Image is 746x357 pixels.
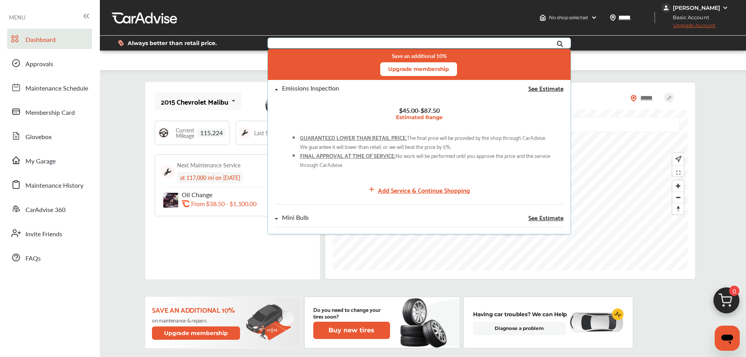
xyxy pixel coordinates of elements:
a: Maintenance History [7,174,92,195]
a: FAQs [7,247,92,268]
div: Next Maintenance Service [177,161,240,169]
div: at 117,000 mi on [DATE] [177,172,243,183]
img: recenter.ce011a49.svg [674,155,682,163]
img: mobile_10236_st0640_046.jpg [264,84,311,119]
a: Dashboard [7,29,92,49]
img: location_vector.a44bc228.svg [610,14,616,21]
img: new-tire.a0c7fe23.svg [399,295,451,350]
a: Diagnose a problem [473,322,566,335]
small: Estimated Range [396,114,443,120]
button: Zoom out [672,192,684,203]
img: maintenance_logo [161,166,174,178]
a: Buy new tires [313,322,392,339]
span: Always better than retail price. [128,40,217,46]
button: Reset bearing to north [672,203,684,214]
span: Glovebox [25,132,52,142]
img: maintenance_logo [239,127,250,138]
span: CarAdvise 360 [25,205,65,215]
span: My Garage [25,156,56,167]
a: My Garage [7,150,92,170]
span: Maintenance Schedule [25,83,88,94]
small: Save an additional 10% [392,53,446,59]
img: WGsFRI8htEPBVLJbROoPRyZpYNWhNONpIPPETTm6eUC0GeLEiAAAAAElFTkSuQmCC [722,5,728,11]
span: Approvals [25,59,53,69]
span: Zoom out [672,192,684,203]
span: FINAL APPROVAL AT TIME OF SERVICE: [300,151,396,160]
span: Last Service [254,130,283,136]
button: Buy new tires [313,322,390,339]
img: update-membership.81812027.svg [246,304,294,341]
span: Invite Friends [25,229,62,239]
p: Save an additional 10% [152,305,242,314]
span: FAQs [25,254,41,264]
div: Add Service & Continue Shopping [378,185,470,195]
span: No shop selected [549,14,588,21]
a: Membership Card [7,101,92,122]
img: header-home-logo.8d720a4f.svg [540,14,546,21]
img: cart_icon.3d0951e8.svg [708,284,745,321]
img: steering_logo [158,127,169,138]
p: on maintenance & repairs [152,317,242,323]
span: 115,224 [197,129,226,137]
a: Approvals [7,53,92,73]
img: cardiogram-logo.18e20815.svg [612,308,624,320]
div: Emissions Inspection [282,85,339,92]
img: header-divider.bc55588e.svg [654,12,655,24]
p: Oil Change [182,191,268,198]
span: $45.00 - $87.50 [399,106,439,115]
span: Membership Card [25,108,75,118]
img: dollor_label_vector.a70140d1.svg [118,40,124,46]
span: Current Mileage [173,127,197,138]
img: oil-change-thumb.jpg [163,193,178,208]
span: The final price will be provided by the shop through CarAdvise. We guarantee it will lower than r... [300,133,546,151]
div: [PERSON_NAME] [673,4,720,11]
span: 0 [729,286,739,296]
button: Zoom in [672,180,684,192]
span: Basic Account [662,13,715,22]
a: CarAdvise 360 [7,199,92,219]
iframe: Button to launch messaging window [715,326,740,351]
span: Dashboard [25,35,56,45]
a: Invite Friends [7,223,92,243]
img: jVpblrzwTbfkPYzPPzSLxeg0AAAAASUVORK5CYII= [661,3,671,13]
img: location_vector_orange.38f05af8.svg [630,95,637,101]
img: diagnose-vehicle.c84bcb0a.svg [569,312,623,333]
a: Glovebox [7,126,92,146]
span: GUARANTEED LOWER THAN RETAIL PRICE: [300,133,407,142]
span: No work will be performed until you approve the price and the service through CarAdvise. [300,151,550,169]
p: Having car troubles? We can Help [473,310,567,319]
button: Upgrade membership [380,62,457,76]
span: See Estimate [528,85,563,91]
img: header-down-arrow.9dd2ce7d.svg [591,14,597,21]
div: 2015 Chevrolet Malibu [161,98,228,105]
p: From $38.50 - $1,100.00 [191,200,256,207]
p: Do you need to change your tires soon? [313,306,390,319]
a: Maintenance Schedule [7,77,92,98]
span: See Estimate [528,214,563,221]
button: Upgrade membership [152,326,240,340]
span: MENU [9,14,25,20]
span: Upgrade Account [661,22,715,32]
div: Mini Bulb [282,214,309,221]
span: Maintenance History [25,181,83,191]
